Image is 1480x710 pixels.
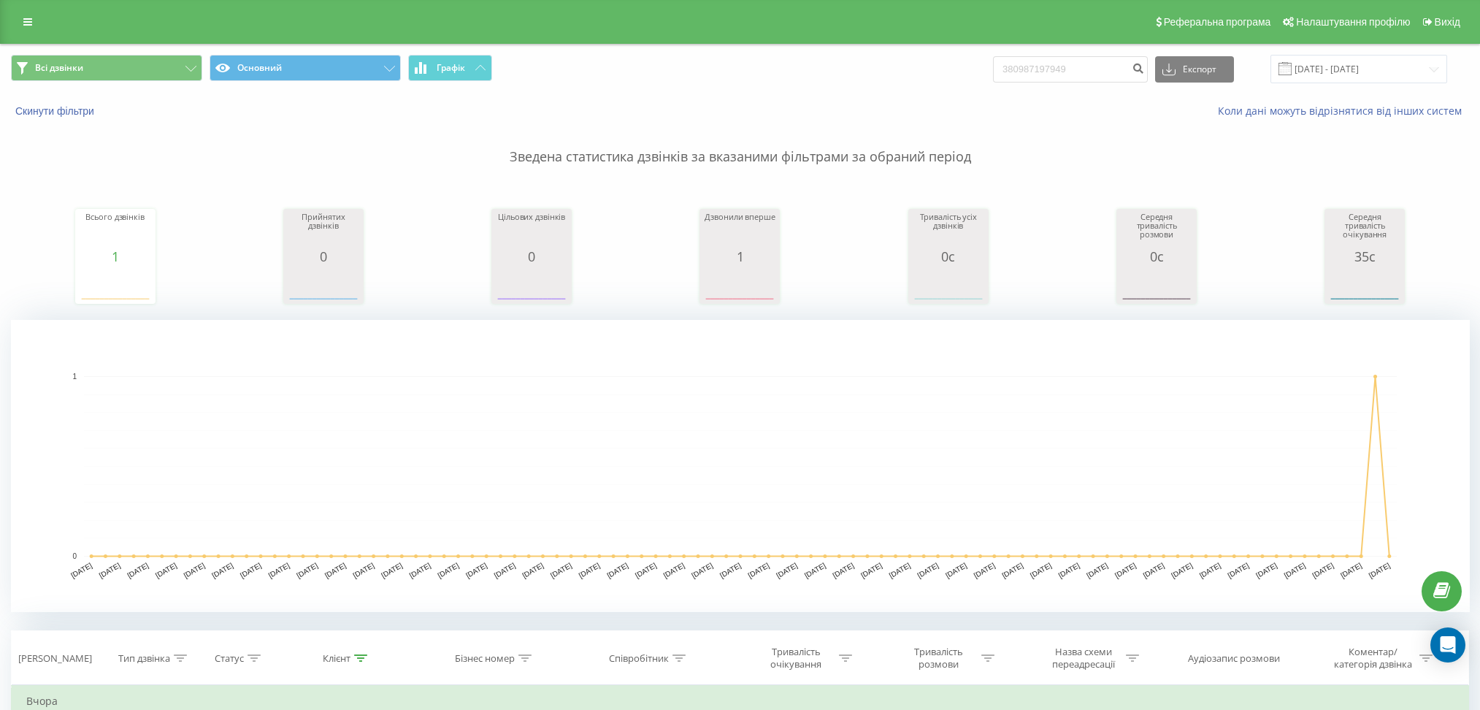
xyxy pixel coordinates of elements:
text: [DATE] [521,561,545,579]
svg: A chart. [287,264,360,308]
text: [DATE] [210,561,234,579]
div: Прийнятих дзвінків [287,213,360,249]
text: [DATE] [1170,561,1194,579]
text: [DATE] [1113,561,1138,579]
div: 0 [287,249,360,264]
svg: A chart. [1120,264,1193,308]
text: [DATE] [1368,561,1392,579]
svg: A chart. [912,264,985,308]
text: [DATE] [352,561,376,579]
span: Реферальна програма [1164,16,1271,28]
text: [DATE] [267,561,291,579]
div: 35с [1328,249,1401,264]
div: 0 [495,249,568,264]
div: Назва схеми переадресації [1044,646,1122,671]
text: [DATE] [888,561,912,579]
text: [DATE] [380,561,404,579]
text: [DATE] [803,561,827,579]
text: [DATE] [323,561,348,579]
text: [DATE] [747,561,771,579]
div: Тип дзвінка [118,652,170,665]
text: [DATE] [464,561,488,579]
p: Зведена статистика дзвінків за вказаними фільтрами за обраний період [11,118,1469,167]
div: 1 [79,249,152,264]
div: [PERSON_NAME] [18,652,92,665]
text: [DATE] [437,561,461,579]
text: [DATE] [634,561,658,579]
text: [DATE] [493,561,517,579]
text: [DATE] [126,561,150,579]
text: [DATE] [916,561,940,579]
span: Всі дзвінки [35,62,83,74]
svg: A chart. [703,264,776,308]
text: [DATE] [775,561,799,579]
text: [DATE] [859,561,883,579]
text: [DATE] [973,561,997,579]
input: Пошук за номером [993,56,1148,83]
div: Open Intercom Messenger [1430,627,1465,663]
button: Скинути фільтри [11,104,101,118]
text: [DATE] [605,561,629,579]
div: Тривалість усіх дзвінків [912,213,985,249]
div: Цільових дзвінків [495,213,568,249]
div: Клієнт [323,652,350,665]
svg: A chart. [1328,264,1401,308]
text: [DATE] [295,561,319,579]
button: Основний [210,55,401,81]
text: [DATE] [183,561,207,579]
text: 1 [72,373,77,381]
text: [DATE] [1085,561,1109,579]
text: [DATE] [1227,561,1251,579]
text: [DATE] [549,561,573,579]
div: Всього дзвінків [79,213,152,249]
div: Тривалість очікування [757,646,835,671]
text: [DATE] [1254,561,1278,579]
text: [DATE] [832,561,856,579]
text: [DATE] [1029,561,1053,579]
div: Аудіозапис розмови [1188,652,1280,665]
div: 1 [703,249,776,264]
text: [DATE] [1198,561,1222,579]
text: [DATE] [408,561,432,579]
button: Експорт [1155,56,1234,83]
div: Статус [215,652,244,665]
div: Тривалість розмови [900,646,978,671]
button: Графік [408,55,492,81]
text: [DATE] [690,561,714,579]
span: Графік [437,63,465,73]
div: Коментар/категорія дзвінка [1330,646,1416,671]
svg: A chart. [79,264,152,308]
text: [DATE] [662,561,686,579]
button: Всі дзвінки [11,55,202,81]
text: [DATE] [98,561,122,579]
span: Вихід [1435,16,1460,28]
text: [DATE] [1142,561,1166,579]
a: Коли дані можуть відрізнятися вiд інших систем [1218,104,1469,118]
text: [DATE] [1339,561,1363,579]
text: [DATE] [239,561,263,579]
text: 0 [72,552,77,560]
text: [DATE] [1311,561,1335,579]
text: [DATE] [1057,561,1081,579]
div: Середня тривалість очікування [1328,213,1401,249]
div: 0с [1120,249,1193,264]
div: Співробітник [609,652,669,665]
svg: A chart. [11,320,1470,612]
text: [DATE] [69,561,93,579]
div: Дзвонили вперше [703,213,776,249]
div: 0с [912,249,985,264]
text: [DATE] [154,561,178,579]
svg: A chart. [495,264,568,308]
text: [DATE] [944,561,968,579]
text: [DATE] [1283,561,1307,579]
text: [DATE] [1000,561,1024,579]
div: Середня тривалість розмови [1120,213,1193,249]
